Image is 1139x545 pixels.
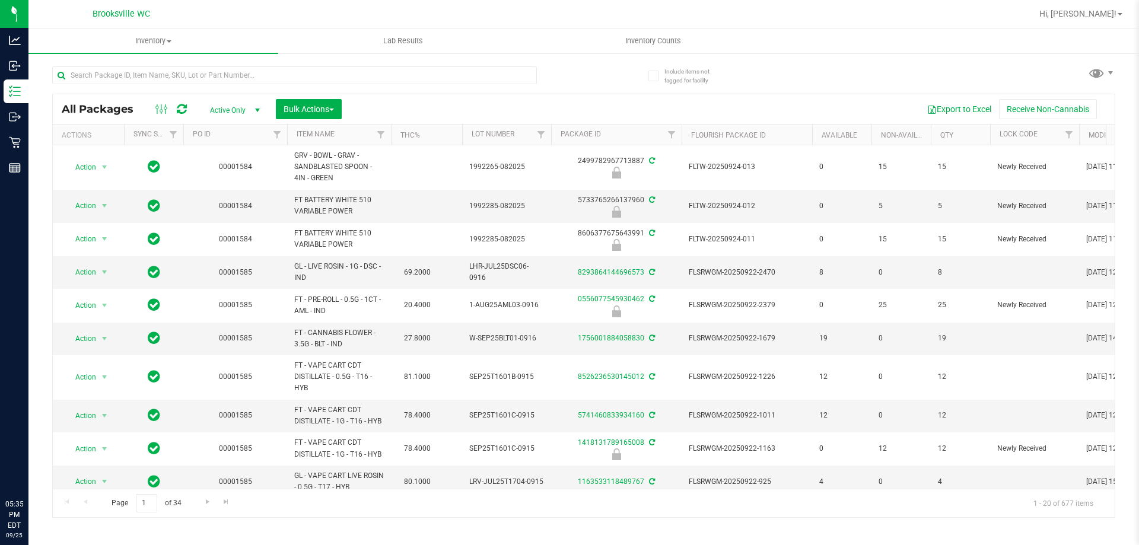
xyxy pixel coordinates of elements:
span: In Sync [148,158,160,175]
span: 12 [819,371,864,383]
a: Non-Available [881,131,934,139]
span: In Sync [148,231,160,247]
span: 0 [879,371,924,383]
input: 1 [136,494,157,512]
span: All Packages [62,103,145,116]
span: 0 [879,476,924,487]
a: 00001585 [219,372,252,381]
span: 19 [938,333,983,344]
span: FLTW-20250924-013 [689,161,805,173]
inline-svg: Outbound [9,111,21,123]
a: Filter [164,125,183,145]
a: 00001584 [219,235,252,243]
span: 5 [938,200,983,212]
span: FT - VAPE CART CDT DISTILLATE - 1G - T16 - HYB [294,437,384,460]
span: Newly Received [997,161,1072,173]
span: Newly Received [997,234,1072,245]
span: 15 [938,161,983,173]
span: FLSRWGM-20250922-1226 [689,371,805,383]
span: 20.4000 [398,297,437,314]
span: FLSRWGM-20250922-925 [689,476,805,487]
span: 0 [819,299,864,311]
span: Bulk Actions [284,104,334,114]
a: 8526236530145012 [578,372,644,381]
span: Action [65,264,97,281]
span: 69.2000 [398,264,437,281]
a: Filter [532,125,551,145]
span: 12 [938,371,983,383]
span: 0 [879,267,924,278]
span: select [97,264,112,281]
a: 1418131789165008 [578,438,644,447]
span: GL - VAPE CART LIVE ROSIN - 0.5G - T17 - HYB [294,470,384,493]
span: LHR-JUL25DSC06-0916 [469,261,544,283]
a: 00001585 [219,444,252,452]
span: 1 - 20 of 677 items [1024,494,1103,512]
div: Actions [62,131,119,139]
span: Action [65,407,97,424]
span: select [97,473,112,490]
span: Sync from Compliance System [647,438,655,447]
span: 8 [819,267,864,278]
a: Filter [1060,125,1079,145]
span: 0 [819,161,864,173]
div: Newly Received [549,239,683,251]
span: 12 [938,443,983,454]
span: 15 [938,234,983,245]
span: select [97,231,112,247]
div: Newly Received [549,305,683,317]
span: Page of 34 [101,494,191,512]
span: FT BATTERY WHITE 510 VARIABLE POWER [294,195,384,217]
a: Flourish Package ID [691,131,766,139]
span: 4 [819,476,864,487]
button: Bulk Actions [276,99,342,119]
a: 00001585 [219,301,252,309]
span: Lab Results [367,36,439,46]
span: GRV - BOWL - GRAV - SANDBLASTED SPOON - 4IN - GREEN [294,150,384,184]
span: select [97,330,112,347]
div: Newly Received [549,167,683,179]
a: 8293864144696573 [578,268,644,276]
span: In Sync [148,197,160,214]
a: Inventory Counts [528,28,778,53]
span: FLSRWGM-20250922-1163 [689,443,805,454]
span: Inventory Counts [609,36,697,46]
span: 25 [938,299,983,311]
a: Item Name [297,130,335,138]
span: Hi, [PERSON_NAME]! [1039,9,1116,18]
a: 00001585 [219,268,252,276]
span: Newly Received [997,443,1072,454]
a: THC% [400,131,420,139]
a: 1163533118489767 [578,477,644,486]
span: Sync from Compliance System [647,411,655,419]
span: 15 [879,161,924,173]
a: Filter [371,125,391,145]
span: 15 [879,234,924,245]
a: Sync Status [133,130,179,138]
span: Sync from Compliance System [647,372,655,381]
a: 00001584 [219,162,252,171]
a: Go to the next page [199,494,216,510]
a: 00001585 [219,334,252,342]
span: 1992285-082025 [469,200,544,212]
span: 4 [938,476,983,487]
span: 0 [819,443,864,454]
span: 0 [819,200,864,212]
span: Action [65,231,97,247]
a: 00001584 [219,202,252,210]
span: FT - VAPE CART CDT DISTILLATE - 0.5G - T16 - HYB [294,360,384,394]
a: Available [822,131,857,139]
span: FT BATTERY WHITE 510 VARIABLE POWER [294,228,384,250]
span: In Sync [148,407,160,423]
inline-svg: Inbound [9,60,21,72]
span: FT - PRE-ROLL - 0.5G - 1CT - AML - IND [294,294,384,317]
span: Sync from Compliance System [647,157,655,165]
span: 25 [879,299,924,311]
a: 00001585 [219,411,252,419]
inline-svg: Analytics [9,34,21,46]
inline-svg: Retail [9,136,21,148]
a: 1756001884058830 [578,334,644,342]
span: In Sync [148,440,160,457]
span: 5 [879,200,924,212]
div: 2499782967713887 [549,155,683,179]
